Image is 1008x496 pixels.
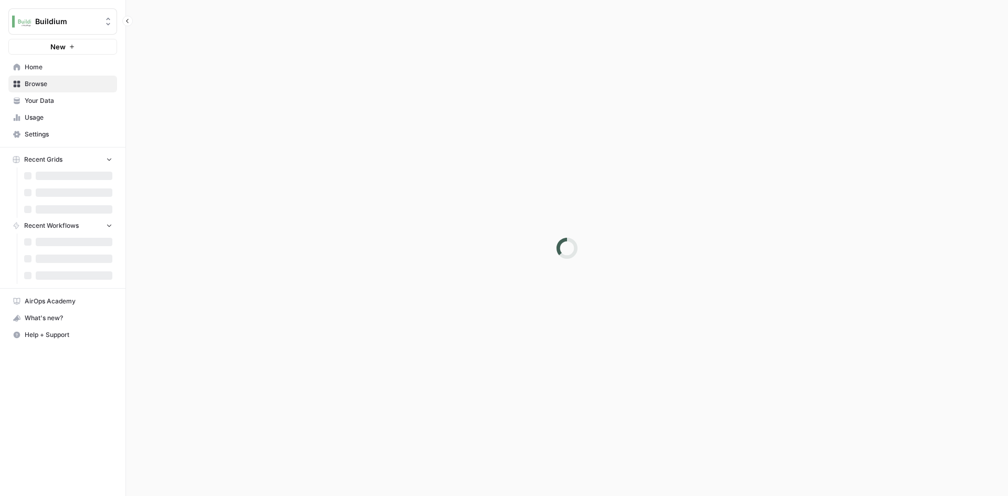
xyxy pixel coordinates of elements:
[8,310,117,326] button: What's new?
[8,92,117,109] a: Your Data
[25,113,112,122] span: Usage
[25,62,112,72] span: Home
[8,39,117,55] button: New
[25,79,112,89] span: Browse
[8,59,117,76] a: Home
[24,155,62,164] span: Recent Grids
[8,218,117,234] button: Recent Workflows
[8,76,117,92] a: Browse
[8,109,117,126] a: Usage
[50,41,66,52] span: New
[35,16,99,27] span: Buildium
[9,310,117,326] div: What's new?
[8,8,117,35] button: Workspace: Buildium
[8,293,117,310] a: AirOps Academy
[25,330,112,340] span: Help + Support
[25,96,112,105] span: Your Data
[8,152,117,167] button: Recent Grids
[25,130,112,139] span: Settings
[12,12,31,31] img: Buildium Logo
[25,297,112,306] span: AirOps Academy
[24,221,79,230] span: Recent Workflows
[8,126,117,143] a: Settings
[8,326,117,343] button: Help + Support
